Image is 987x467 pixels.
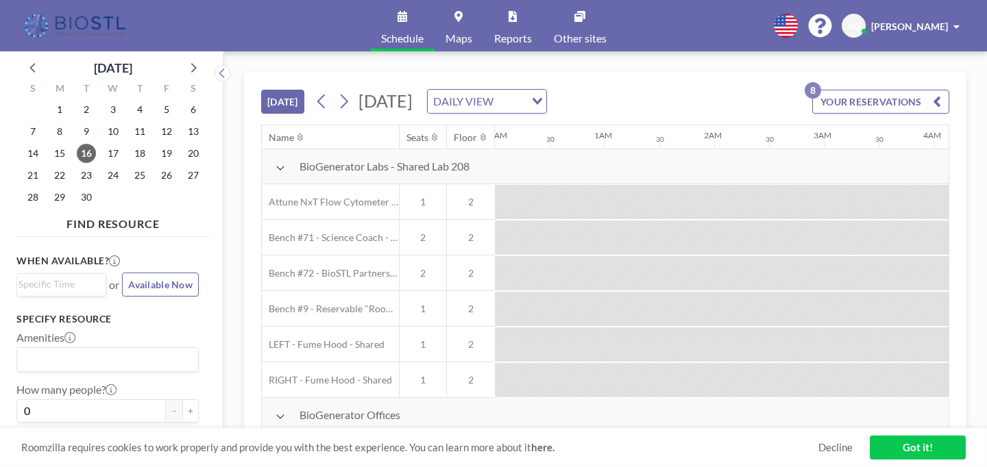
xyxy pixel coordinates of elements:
[447,231,495,244] span: 2
[300,160,470,173] span: BioGenerator Labs - Shared Lab 208
[262,338,385,351] span: LEFT - Fume Hood - Shared
[94,58,132,77] div: [DATE]
[128,279,193,290] span: Available Now
[805,82,821,99] p: 8
[704,130,722,140] div: 2AM
[184,100,203,119] span: Saturday, September 6, 2025
[870,436,966,459] a: Got it!
[103,122,123,141] span: Wednesday, September 10, 2025
[47,81,73,99] div: M
[77,100,96,119] span: Tuesday, September 2, 2025
[812,90,949,114] button: YOUR RESERVATIONS8
[447,338,495,351] span: 2
[50,188,69,207] span: Monday, September 29, 2025
[875,135,884,144] div: 30
[447,196,495,208] span: 2
[447,374,495,386] span: 2
[130,100,149,119] span: Thursday, September 4, 2025
[428,90,546,113] div: Search for option
[77,122,96,141] span: Tuesday, September 9, 2025
[400,231,446,244] span: 2
[23,144,42,163] span: Sunday, September 14, 2025
[157,144,176,163] span: Friday, September 19, 2025
[103,100,123,119] span: Wednesday, September 3, 2025
[100,81,127,99] div: W
[494,33,532,44] span: Reports
[21,441,818,454] span: Roomzilla requires cookies to work properly and provide you with the best experience. You can lea...
[16,313,199,325] h3: Specify resource
[103,144,123,163] span: Wednesday, September 17, 2025
[430,92,496,110] span: DAILY VIEW
[122,273,199,296] button: Available Now
[531,441,555,453] a: here.
[22,12,131,40] img: organization-logo
[656,135,664,144] div: 30
[157,166,176,185] span: Friday, September 26, 2025
[157,122,176,141] span: Friday, September 12, 2025
[446,33,472,44] span: Maps
[153,81,180,99] div: F
[126,81,153,99] div: T
[262,303,399,315] span: Bench #9 - Reservable "RoomZilla" Bench
[16,383,117,396] label: How many people?
[103,166,123,185] span: Wednesday, September 24, 2025
[180,81,206,99] div: S
[814,130,831,140] div: 3AM
[130,144,149,163] span: Thursday, September 18, 2025
[130,166,149,185] span: Thursday, September 25, 2025
[262,374,392,386] span: RIGHT - Fume Hood - Shared
[157,100,176,119] span: Friday, September 5, 2025
[594,130,612,140] div: 1AM
[20,81,47,99] div: S
[300,408,400,422] span: BioGenerator Offices
[50,100,69,119] span: Monday, September 1, 2025
[50,122,69,141] span: Monday, September 8, 2025
[554,33,607,44] span: Other sites
[19,351,191,368] input: Search for option
[130,122,149,141] span: Thursday, September 11, 2025
[17,274,106,294] div: Search for option
[16,331,75,344] label: Amenities
[77,144,96,163] span: Tuesday, September 16, 2025
[16,212,210,231] h4: FIND RESOURCE
[818,441,853,454] a: Decline
[50,166,69,185] span: Monday, September 22, 2025
[447,303,495,315] span: 2
[19,277,98,292] input: Search for option
[50,144,69,163] span: Monday, September 15, 2025
[17,348,198,371] div: Search for option
[454,131,477,144] div: Floor
[23,166,42,185] span: Sunday, September 21, 2025
[358,90,413,111] span: [DATE]
[400,374,446,386] span: 1
[184,122,203,141] span: Saturday, September 13, 2025
[182,399,199,422] button: +
[485,130,507,140] div: 12AM
[498,92,524,110] input: Search for option
[406,131,428,144] div: Seats
[184,144,203,163] span: Saturday, September 20, 2025
[261,90,304,114] button: [DATE]
[400,267,446,279] span: 2
[871,21,948,32] span: [PERSON_NAME]
[381,33,424,44] span: Schedule
[923,130,941,140] div: 4AM
[400,196,446,208] span: 1
[77,166,96,185] span: Tuesday, September 23, 2025
[847,20,861,32] span: AG
[400,303,446,315] span: 1
[23,122,42,141] span: Sunday, September 7, 2025
[262,196,399,208] span: Attune NxT Flow Cytometer - Bench #25
[77,188,96,207] span: Tuesday, September 30, 2025
[546,135,555,144] div: 30
[184,166,203,185] span: Saturday, September 27, 2025
[23,188,42,207] span: Sunday, September 28, 2025
[400,338,446,351] span: 1
[262,267,399,279] span: Bench #72 - BioSTL Partnerships & Apprenticeships Bench
[262,231,399,244] span: Bench #71 - Science Coach - BioSTL Bench
[766,135,774,144] div: 30
[73,81,100,99] div: T
[166,399,182,422] button: -
[447,267,495,279] span: 2
[269,131,294,144] div: Name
